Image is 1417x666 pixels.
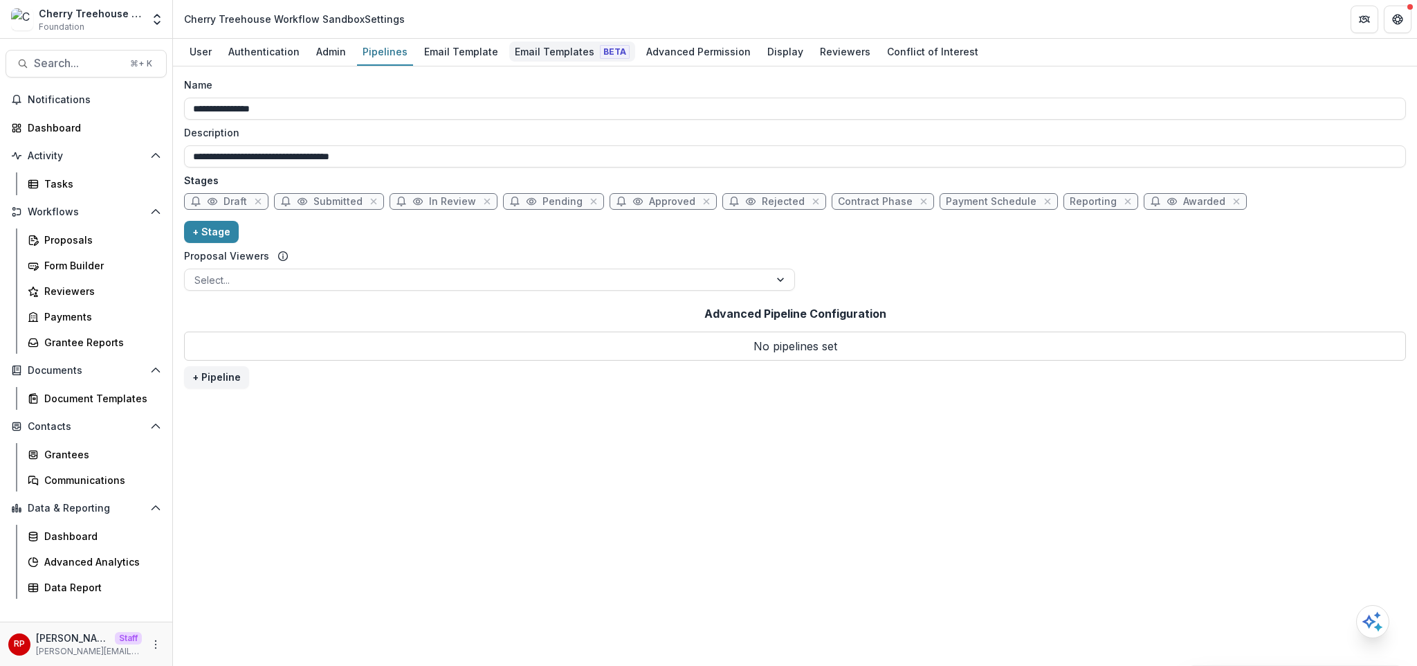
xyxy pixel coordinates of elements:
[22,550,167,573] a: Advanced Analytics
[223,39,305,66] a: Authentication
[6,497,167,519] button: Open Data & Reporting
[28,206,145,218] span: Workflows
[22,469,167,492] a: Communications
[184,39,217,66] a: User
[509,39,635,66] a: Email Templates Beta
[28,365,145,377] span: Documents
[881,42,984,62] div: Conflict of Interest
[44,529,156,543] div: Dashboard
[641,39,756,66] a: Advanced Permission
[28,421,145,433] span: Contacts
[36,645,142,658] p: [PERSON_NAME][EMAIL_ADDRESS][DOMAIN_NAME]
[184,42,217,62] div: User
[1356,605,1389,638] button: Open AI Assistant
[44,309,156,324] div: Payments
[44,258,156,273] div: Form Builder
[127,56,155,71] div: ⌘ + K
[814,42,876,62] div: Reviewers
[22,254,167,277] a: Form Builder
[22,331,167,354] a: Grantee Reports
[367,195,381,208] button: close
[881,39,984,66] a: Conflict of Interest
[946,196,1036,208] span: Payment Schedule
[357,39,413,66] a: Pipelines
[184,125,1398,140] label: Description
[28,120,156,135] div: Dashboard
[814,39,876,66] a: Reviewers
[22,280,167,303] a: Reviewers
[1183,196,1225,208] span: Awarded
[44,284,156,298] div: Reviewers
[1070,196,1117,208] span: Reporting
[44,473,156,487] div: Communications
[44,233,156,247] div: Proposals
[641,42,756,62] div: Advanced Permission
[313,196,363,208] span: Submitted
[587,195,601,208] button: close
[36,631,109,645] p: [PERSON_NAME]
[542,196,583,208] span: Pending
[838,196,913,208] span: Contract Phase
[28,94,161,106] span: Notifications
[6,201,167,223] button: Open Workflows
[147,6,167,33] button: Open entity switcher
[28,503,145,514] span: Data & Reporting
[762,42,809,62] div: Display
[184,12,405,26] div: Cherry Treehouse Workflow Sandbox Settings
[22,228,167,251] a: Proposals
[6,145,167,167] button: Open Activity
[44,335,156,350] div: Grantee Reports
[429,196,476,208] span: In Review
[44,391,156,406] div: Document Templates
[700,195,713,208] button: close
[44,580,156,595] div: Data Report
[14,640,25,649] div: Ruthwick Pathireddy
[184,332,1406,361] p: No pipelines set
[115,632,142,645] p: Staff
[22,576,167,599] a: Data Report
[762,196,805,208] span: Rejected
[184,221,239,243] button: + Stage
[311,42,351,62] div: Admin
[44,447,156,462] div: Grantees
[6,116,167,139] a: Dashboard
[809,195,823,208] button: close
[600,45,630,59] span: Beta
[649,196,695,208] span: Approved
[147,636,164,653] button: More
[44,177,156,191] div: Tasks
[6,359,167,381] button: Open Documents
[480,195,494,208] button: close
[184,366,249,388] button: + Pipeline
[1384,6,1411,33] button: Get Help
[509,42,635,62] div: Email Templates
[223,42,305,62] div: Authentication
[357,42,413,62] div: Pipelines
[1351,6,1378,33] button: Partners
[6,89,167,111] button: Notifications
[39,6,142,21] div: Cherry Treehouse Workflow Sandbox
[184,249,269,263] label: Proposal Viewers
[184,173,1406,188] p: Stages
[34,57,122,70] span: Search...
[6,415,167,438] button: Open Contacts
[28,150,145,162] span: Activity
[44,555,156,569] div: Advanced Analytics
[223,196,247,208] span: Draft
[704,307,886,321] h2: Advanced Pipeline Configuration
[22,172,167,195] a: Tasks
[1041,195,1054,208] button: close
[22,387,167,410] a: Document Templates
[179,9,410,29] nav: breadcrumb
[311,39,351,66] a: Admin
[22,305,167,328] a: Payments
[11,8,33,30] img: Cherry Treehouse Workflow Sandbox
[1121,195,1135,208] button: close
[762,39,809,66] a: Display
[22,525,167,548] a: Dashboard
[22,443,167,466] a: Grantees
[1229,195,1243,208] button: close
[251,195,265,208] button: close
[419,39,504,66] a: Email Template
[39,21,84,33] span: Foundation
